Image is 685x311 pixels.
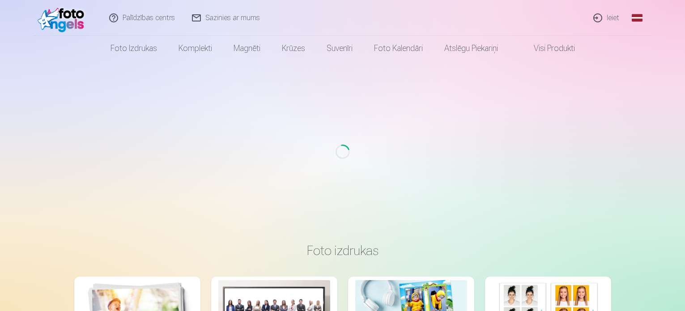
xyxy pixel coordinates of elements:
a: Visi produkti [509,36,586,61]
a: Suvenīri [316,36,363,61]
a: Komplekti [168,36,223,61]
a: Magnēti [223,36,271,61]
a: Atslēgu piekariņi [434,36,509,61]
img: /fa4 [38,4,89,32]
a: Foto kalendāri [363,36,434,61]
h3: Foto izdrukas [81,243,604,259]
a: Foto izdrukas [100,36,168,61]
a: Krūzes [271,36,316,61]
